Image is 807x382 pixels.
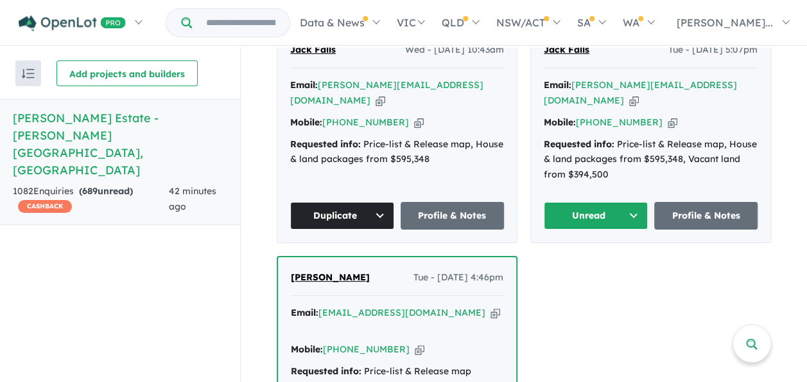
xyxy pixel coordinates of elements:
[19,15,126,32] img: Openlot PRO Logo White
[544,202,648,230] button: Unread
[290,42,336,58] a: Jack Falls
[544,79,571,91] strong: Email:
[291,365,361,377] strong: Requested info:
[544,42,589,58] a: Jack Falls
[544,44,589,55] span: Jack Falls
[544,79,737,106] a: [PERSON_NAME][EMAIL_ADDRESS][DOMAIN_NAME]
[413,270,503,286] span: Tue - [DATE] 4:46pm
[318,307,485,318] a: [EMAIL_ADDRESS][DOMAIN_NAME]
[544,138,614,150] strong: Requested info:
[290,137,504,168] div: Price-list & Release map, House & land packages from $595,348
[629,94,639,107] button: Copy
[13,184,169,215] div: 1082 Enquir ies
[169,185,216,212] span: 42 minutes ago
[291,271,370,283] span: [PERSON_NAME]
[291,307,318,318] strong: Email:
[291,270,370,286] a: [PERSON_NAME]
[323,343,410,355] a: [PHONE_NUMBER]
[668,116,677,129] button: Copy
[290,79,318,91] strong: Email:
[195,9,287,37] input: Try estate name, suburb, builder or developer
[13,109,227,179] h5: [PERSON_NAME] Estate - [PERSON_NAME][GEOGRAPHIC_DATA] , [GEOGRAPHIC_DATA]
[677,16,773,29] span: [PERSON_NAME]...
[376,94,385,107] button: Copy
[290,44,336,55] span: Jack Falls
[291,364,503,379] div: Price-list & Release map
[576,116,663,128] a: [PHONE_NUMBER]
[668,42,758,58] span: Tue - [DATE] 5:07pm
[401,202,505,230] a: Profile & Notes
[490,306,500,320] button: Copy
[18,200,72,213] span: CASHBACK
[290,202,394,230] button: Duplicate
[290,116,322,128] strong: Mobile:
[22,69,35,78] img: sort.svg
[82,185,98,197] span: 689
[290,79,483,106] a: [PERSON_NAME][EMAIL_ADDRESS][DOMAIN_NAME]
[544,116,576,128] strong: Mobile:
[405,42,504,58] span: Wed - [DATE] 10:43am
[79,185,133,197] strong: ( unread)
[290,138,361,150] strong: Requested info:
[414,116,424,129] button: Copy
[654,202,758,230] a: Profile & Notes
[56,60,198,86] button: Add projects and builders
[291,343,323,355] strong: Mobile:
[544,137,758,183] div: Price-list & Release map, House & land packages from $595,348, Vacant land from $394,500
[322,116,409,128] a: [PHONE_NUMBER]
[415,343,424,356] button: Copy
